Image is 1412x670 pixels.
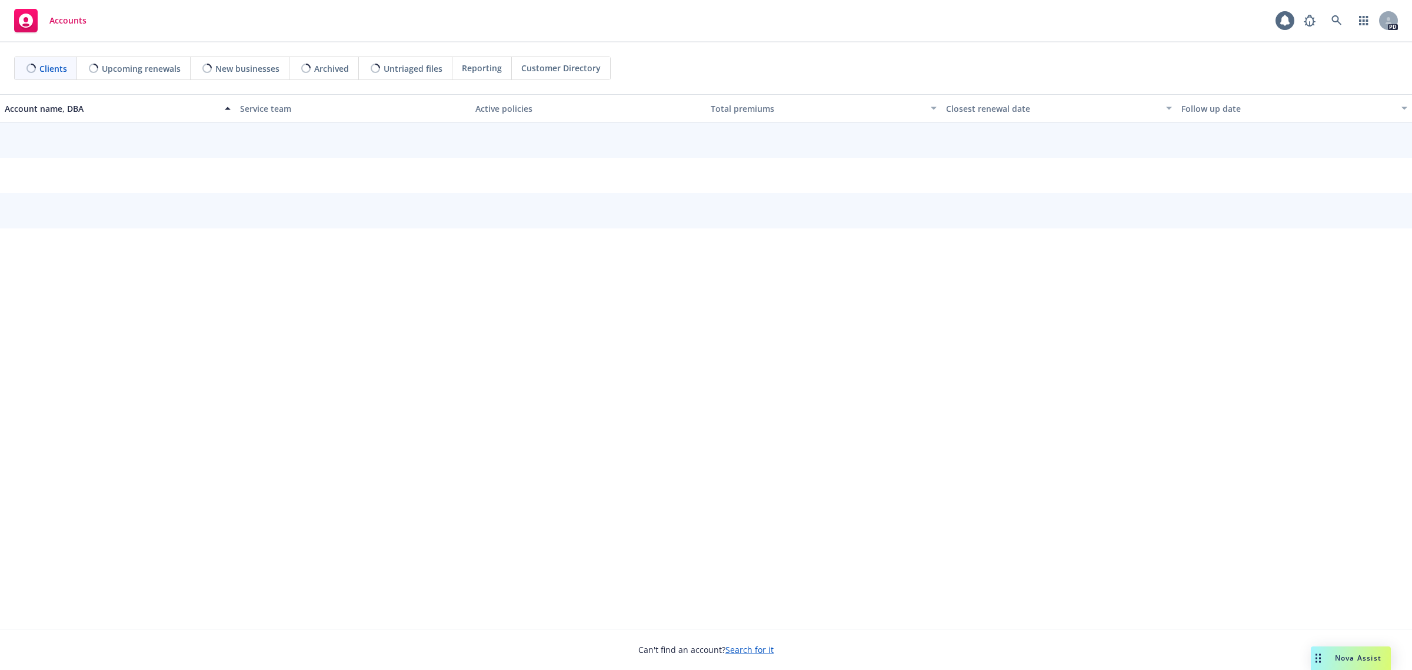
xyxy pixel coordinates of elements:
span: Reporting [462,62,502,74]
button: Follow up date [1177,94,1412,122]
a: Accounts [9,4,91,37]
div: Service team [240,102,466,115]
a: Switch app [1352,9,1376,32]
span: Upcoming renewals [102,62,181,75]
button: Nova Assist [1311,646,1391,670]
span: Archived [314,62,349,75]
div: Follow up date [1181,102,1394,115]
button: Total premiums [706,94,941,122]
span: Accounts [49,16,86,25]
div: Closest renewal date [946,102,1159,115]
div: Total premiums [711,102,924,115]
button: Active policies [471,94,706,122]
a: Report a Bug [1298,9,1321,32]
span: Untriaged files [384,62,442,75]
span: New businesses [215,62,279,75]
div: Drag to move [1311,646,1326,670]
span: Nova Assist [1335,653,1381,663]
span: Clients [39,62,67,75]
span: Customer Directory [521,62,601,74]
span: Can't find an account? [638,644,774,656]
a: Search [1325,9,1348,32]
button: Service team [235,94,471,122]
div: Account name, DBA [5,102,218,115]
div: Active policies [475,102,701,115]
button: Closest renewal date [941,94,1177,122]
a: Search for it [725,644,774,655]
